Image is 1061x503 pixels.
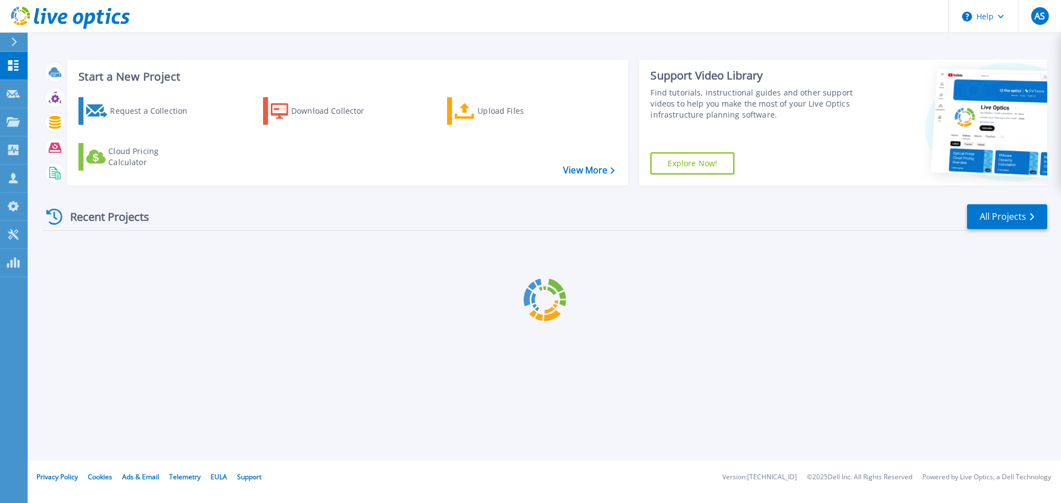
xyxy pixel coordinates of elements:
a: Download Collector [263,97,386,125]
h3: Start a New Project [78,71,614,83]
a: Privacy Policy [36,472,78,481]
div: Request a Collection [110,100,198,122]
a: Support [237,472,261,481]
span: AS [1034,12,1045,20]
div: Find tutorials, instructional guides and other support videos to help you make the most of your L... [650,87,858,120]
div: Recent Projects [43,203,164,230]
li: Powered by Live Optics, a Dell Technology [922,474,1051,481]
a: All Projects [967,204,1047,229]
li: © 2025 Dell Inc. All Rights Reserved [807,474,912,481]
a: Telemetry [169,472,201,481]
div: Upload Files [477,100,566,122]
a: Cloud Pricing Calculator [78,143,202,171]
a: Ads & Email [122,472,159,481]
a: Upload Files [447,97,570,125]
a: EULA [211,472,227,481]
li: Version: [TECHNICAL_ID] [722,474,797,481]
div: Cloud Pricing Calculator [108,146,197,168]
div: Download Collector [291,100,380,122]
a: View More [563,165,614,176]
a: Explore Now! [650,152,734,174]
a: Request a Collection [78,97,202,125]
div: Support Video Library [650,68,858,83]
a: Cookies [88,472,112,481]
